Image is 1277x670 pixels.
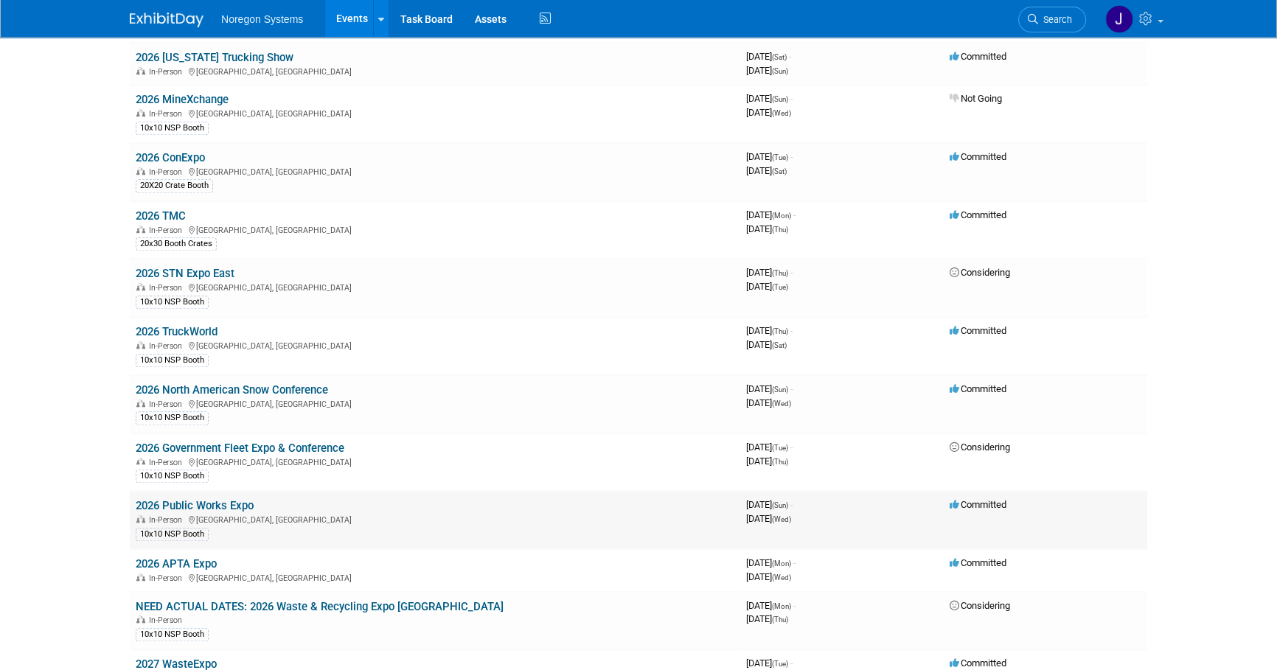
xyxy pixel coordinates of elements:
[772,515,791,523] span: (Wed)
[790,499,793,510] span: -
[950,267,1010,278] span: Considering
[136,122,209,135] div: 10x10 NSP Booth
[772,109,791,117] span: (Wed)
[149,226,187,235] span: In-Person
[772,167,787,175] span: (Sat)
[950,557,1006,568] span: Committed
[790,267,793,278] span: -
[136,442,344,455] a: 2026 Government Fleet Expo & Conference
[136,600,504,613] a: NEED ACTUAL DATES: 2026 Waste & Recycling Expo [GEOGRAPHIC_DATA]
[136,383,328,397] a: 2026 North American Snow Conference
[950,93,1002,104] span: Not Going
[772,53,787,61] span: (Sat)
[136,557,217,570] a: 2026 APTA Expo
[950,151,1006,162] span: Committed
[772,660,788,668] span: (Tue)
[793,557,796,568] span: -
[746,397,791,408] span: [DATE]
[149,283,187,293] span: In-Person
[149,399,187,409] span: In-Person
[746,267,793,278] span: [DATE]
[136,237,217,251] div: 20x30 Booth Crates
[746,383,793,394] span: [DATE]
[746,456,788,467] span: [DATE]
[136,151,205,164] a: 2026 ConExpo
[746,93,793,104] span: [DATE]
[772,269,788,277] span: (Thu)
[136,165,734,177] div: [GEOGRAPHIC_DATA], [GEOGRAPHIC_DATA]
[149,341,187,351] span: In-Person
[790,93,793,104] span: -
[149,458,187,467] span: In-Person
[136,179,213,192] div: 20X20 Crate Booth
[136,515,145,523] img: In-Person Event
[772,283,788,291] span: (Tue)
[790,657,793,669] span: -
[136,456,734,467] div: [GEOGRAPHIC_DATA], [GEOGRAPHIC_DATA]
[136,628,209,641] div: 10x10 NSP Booth
[772,95,788,103] span: (Sun)
[772,399,791,408] span: (Wed)
[746,600,796,611] span: [DATE]
[136,51,293,64] a: 2026 [US_STATE] Trucking Show
[136,399,145,407] img: In-Person Event
[136,267,234,280] a: 2026 STN Expo East
[136,109,145,116] img: In-Person Event
[136,223,734,235] div: [GEOGRAPHIC_DATA], [GEOGRAPHIC_DATA]
[149,515,187,525] span: In-Person
[950,442,1010,453] span: Considering
[772,444,788,452] span: (Tue)
[772,327,788,335] span: (Thu)
[136,167,145,175] img: In-Person Event
[793,209,796,220] span: -
[790,383,793,394] span: -
[136,470,209,483] div: 10x10 NSP Booth
[136,65,734,77] div: [GEOGRAPHIC_DATA], [GEOGRAPHIC_DATA]
[136,354,209,367] div: 10x10 NSP Booth
[772,226,788,234] span: (Thu)
[746,499,793,510] span: [DATE]
[149,573,187,583] span: In-Person
[136,325,218,338] a: 2026 TruckWorld
[772,501,788,509] span: (Sun)
[746,571,791,582] span: [DATE]
[136,528,209,541] div: 10x10 NSP Booth
[149,67,187,77] span: In-Person
[950,383,1006,394] span: Committed
[136,296,209,309] div: 10x10 NSP Booth
[136,573,145,581] img: In-Person Event
[136,615,145,623] img: In-Person Event
[746,223,788,234] span: [DATE]
[950,325,1006,336] span: Committed
[149,109,187,119] span: In-Person
[136,499,254,512] a: 2026 Public Works Expo
[1018,7,1086,32] a: Search
[746,209,796,220] span: [DATE]
[746,513,791,524] span: [DATE]
[149,167,187,177] span: In-Person
[789,51,791,62] span: -
[136,397,734,409] div: [GEOGRAPHIC_DATA], [GEOGRAPHIC_DATA]
[772,341,787,349] span: (Sat)
[772,602,791,610] span: (Mon)
[136,281,734,293] div: [GEOGRAPHIC_DATA], [GEOGRAPHIC_DATA]
[950,499,1006,510] span: Committed
[950,51,1006,62] span: Committed
[793,600,796,611] span: -
[136,341,145,349] img: In-Person Event
[772,67,788,75] span: (Sun)
[746,107,791,118] span: [DATE]
[790,442,793,453] span: -
[950,657,1006,669] span: Committed
[136,283,145,290] img: In-Person Event
[1105,5,1133,33] img: Johana Gil
[136,93,229,106] a: 2026 MineXchange
[746,65,788,76] span: [DATE]
[746,442,793,453] span: [DATE]
[772,573,791,582] span: (Wed)
[136,411,209,425] div: 10x10 NSP Booth
[746,557,796,568] span: [DATE]
[746,165,787,176] span: [DATE]
[746,613,788,624] span: [DATE]
[149,615,187,625] span: In-Person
